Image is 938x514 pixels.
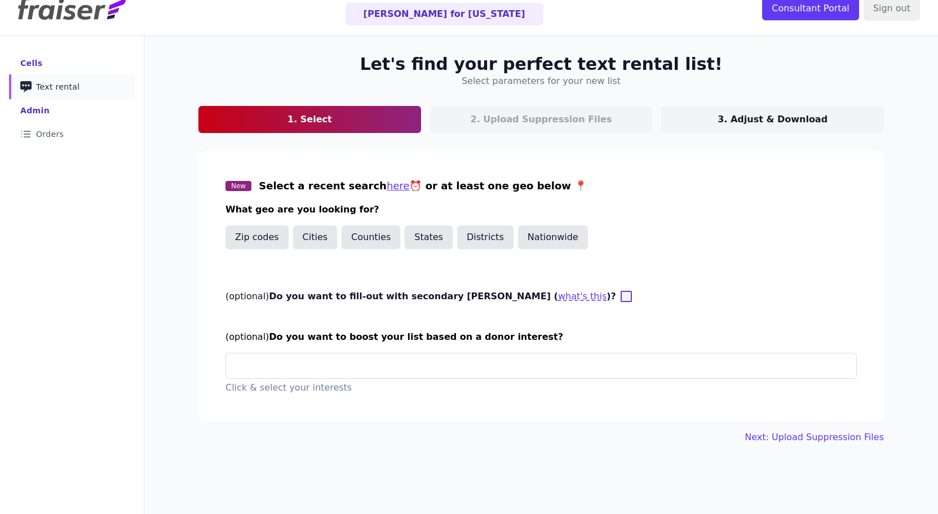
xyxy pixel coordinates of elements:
button: Counties [342,225,400,249]
h3: What geo are you looking for? [225,203,857,216]
a: Text rental [9,74,135,99]
h4: Select parameters for your new list [462,74,621,88]
a: Orders [9,122,135,147]
span: Do you want to boost your list based on a donor interest? [269,331,563,342]
p: 3. Adjust & Download [718,113,828,126]
a: 3. Adjust & Download [661,106,884,133]
button: States [405,225,453,249]
p: Click & select your interests [225,381,857,395]
button: Nationwide [518,225,588,249]
div: Cells [20,57,42,69]
span: Orders [36,128,64,140]
button: Cities [293,225,338,249]
button: Districts [457,225,514,249]
button: (optional)Do you want to fill-out with secondary [PERSON_NAME] ()? [558,290,607,303]
button: Next: Upload Suppression Files [745,431,884,444]
p: [PERSON_NAME] for [US_STATE] [364,7,525,21]
span: (optional) [225,331,269,342]
div: Admin [20,105,50,116]
h2: Let's find your perfect text rental list! [360,54,722,74]
span: Do you want to fill-out with secondary [PERSON_NAME] ( )? [269,291,616,302]
span: Text rental [36,81,80,92]
span: (optional) [225,291,269,302]
span: Select a recent search ⏰ or at least one geo below 📍 [259,180,587,192]
button: Zip codes [225,225,289,249]
p: 1. Select [287,113,332,126]
button: here [387,178,410,194]
p: 2. Upload Suppression Files [471,113,612,126]
span: New [225,181,251,191]
a: 1. Select [198,106,421,133]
